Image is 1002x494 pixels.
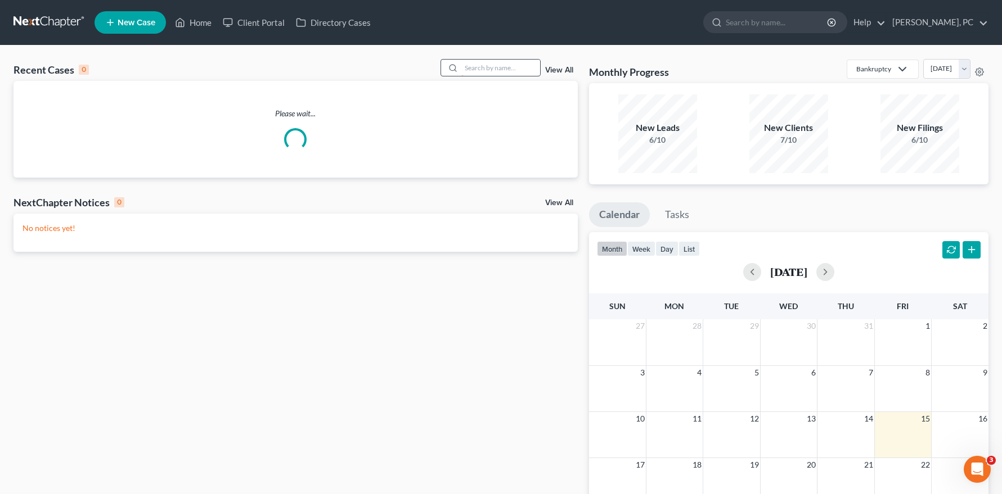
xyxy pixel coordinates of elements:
button: week [627,241,655,256]
span: 30 [806,319,817,333]
span: Sun [609,301,626,311]
div: 6/10 [880,134,959,146]
span: 5 [753,366,760,379]
span: 16 [977,412,988,425]
span: 2 [982,319,988,333]
div: 0 [114,197,124,207]
span: 17 [635,458,646,472]
div: NextChapter Notices [14,196,124,209]
span: 13 [806,412,817,425]
p: No notices yet! [23,223,569,234]
span: 14 [863,412,874,425]
span: 15 [920,412,931,425]
div: Recent Cases [14,63,89,76]
span: Fri [897,301,909,311]
span: 12 [749,412,760,425]
div: New Leads [618,121,697,134]
input: Search by name... [461,60,540,76]
span: 6 [810,366,817,379]
span: Tue [724,301,739,311]
button: list [679,241,700,256]
span: 1 [924,319,931,333]
a: Tasks [655,202,699,227]
span: 29 [749,319,760,333]
span: 19 [749,458,760,472]
a: View All [545,199,573,207]
p: Please wait... [14,108,578,119]
span: 21 [863,458,874,472]
span: 9 [982,366,988,379]
a: Home [169,12,217,33]
div: New Filings [880,121,959,134]
span: Wed [779,301,798,311]
button: month [597,241,627,256]
span: 10 [635,412,646,425]
span: 18 [691,458,703,472]
span: 31 [863,319,874,333]
a: View All [545,66,573,74]
span: 20 [806,458,817,472]
a: Calendar [589,202,650,227]
span: 22 [920,458,931,472]
h2: [DATE] [770,266,807,278]
h3: Monthly Progress [589,65,669,79]
a: [PERSON_NAME], PC [887,12,988,33]
div: 6/10 [618,134,697,146]
iframe: Intercom live chat [964,456,991,483]
button: day [655,241,679,256]
input: Search by name... [726,12,829,33]
span: Mon [664,301,684,311]
span: 8 [924,366,931,379]
span: 28 [691,319,703,333]
span: 3 [639,366,646,379]
a: Directory Cases [290,12,376,33]
span: Thu [838,301,854,311]
span: 11 [691,412,703,425]
div: New Clients [749,121,828,134]
div: 0 [79,65,89,75]
span: 3 [987,456,996,465]
div: Bankruptcy [856,64,891,74]
span: Sat [953,301,967,311]
span: 7 [868,366,874,379]
span: 27 [635,319,646,333]
a: Client Portal [217,12,290,33]
a: Help [848,12,886,33]
span: New Case [118,19,155,27]
span: 4 [696,366,703,379]
div: 7/10 [749,134,828,146]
